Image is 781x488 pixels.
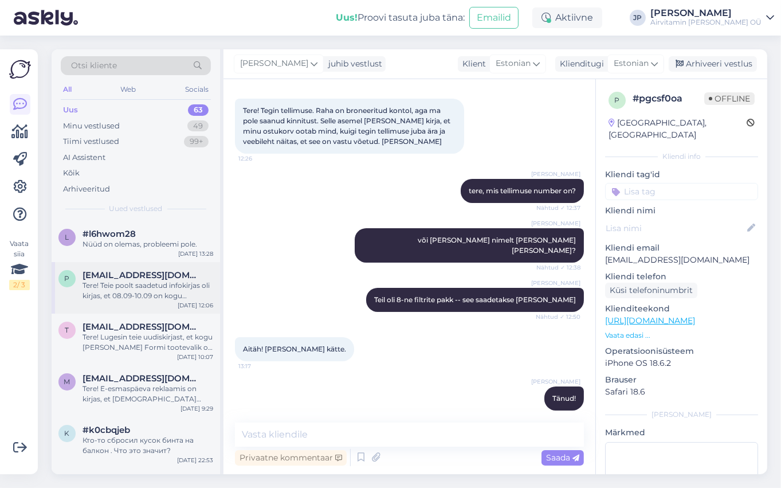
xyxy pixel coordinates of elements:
input: Lisa tag [605,183,758,200]
span: Aitäh! [PERSON_NAME] kätte. [243,345,346,353]
span: Tänud! [552,394,576,403]
span: [PERSON_NAME] [531,279,580,287]
p: Kliendi email [605,242,758,254]
div: [DATE] 13:28 [178,249,213,258]
div: Proovi tasuta juba täna: [336,11,465,25]
span: Estonian [614,57,649,70]
a: [URL][DOMAIN_NAME] [605,315,695,326]
div: Aktiivne [532,7,602,28]
div: [PERSON_NAME] [650,9,762,18]
div: Socials [183,82,211,97]
span: Offline [704,92,755,105]
span: tere, mis tellimuse number on? [469,186,576,195]
div: [DATE] 10:07 [177,353,213,361]
span: piret.kattai@gmail.com [83,270,202,280]
span: [PERSON_NAME] [531,377,580,386]
div: [DATE] 22:53 [177,456,213,464]
div: Küsi telefoninumbrit [605,283,697,298]
div: Uus [63,104,78,116]
div: [PERSON_NAME] [605,409,758,420]
div: Kõik [63,167,80,179]
div: [GEOGRAPHIC_DATA], [GEOGRAPHIC_DATA] [609,117,747,141]
p: Märkmed [605,427,758,439]
span: p [65,274,70,283]
span: [PERSON_NAME] [240,57,308,70]
span: #l6hwom28 [83,229,136,239]
div: All [61,82,74,97]
div: Nüüd on olemas, probleemi pole. [83,239,213,249]
div: Kliendi info [605,151,758,162]
span: merilin686@hotmail.com [83,373,202,384]
div: # pgcsf0oa [633,92,704,106]
p: Kliendi telefon [605,271,758,283]
div: Tere! Lugesin teie uudiskirjast, et kogu [PERSON_NAME] Formi tootevalik on 20% soodsamalt alates ... [83,332,213,353]
img: Askly Logo [9,58,31,80]
div: [DATE] 12:06 [178,301,213,310]
p: Kliendi tag'id [605,169,758,181]
span: Nähtud ✓ 12:38 [536,263,580,272]
span: 13:39 [537,411,580,420]
span: Tere! Tegin tellimuse. Raha on broneeritud kontol, aga ma pole saanud kinnitust. Selle asemel [PE... [243,106,452,146]
p: [EMAIL_ADDRESS][DOMAIN_NAME] [605,254,758,266]
p: Safari 18.6 [605,386,758,398]
p: Vaata edasi ... [605,330,758,341]
p: Brauser [605,374,758,386]
div: Privaatne kommentaar [235,450,347,466]
span: triin.nuut@gmail.com [83,322,202,332]
span: k [65,429,70,438]
span: p [615,96,620,104]
span: t [65,326,69,334]
span: m [64,377,70,386]
div: [DATE] 9:29 [180,404,213,413]
span: #k0cbqjeb [83,425,130,435]
div: juhib vestlust [324,58,382,70]
span: 13:17 [238,362,281,370]
span: Uued vestlused [109,204,163,214]
span: l [65,233,69,241]
div: Tiimi vestlused [63,136,119,147]
span: või [PERSON_NAME] nimelt [PERSON_NAME] [PERSON_NAME]? [418,236,578,255]
button: Emailid [469,7,519,29]
span: Estonian [496,57,531,70]
span: Teil oli 8-ne filtrite pakk -- see saadetakse [PERSON_NAME] [374,295,576,304]
div: Klient [458,58,486,70]
a: [PERSON_NAME]Airvitamin [PERSON_NAME] OÜ [650,9,774,27]
div: AI Assistent [63,152,105,163]
div: Airvitamin [PERSON_NAME] OÜ [650,18,762,27]
b: Uus! [336,12,358,23]
input: Lisa nimi [606,222,745,235]
div: 99+ [184,136,209,147]
div: Tere! E-esmaspäeva reklaamis on kirjas, et [DEMOGRAPHIC_DATA] rakendub ka filtritele. Samas, [PER... [83,384,213,404]
div: Tere! Teie poolt saadetud infokirjas oli kirjas, et 08.09-10.09 on kogu [PERSON_NAME] Formi toote... [83,280,213,301]
p: Kliendi nimi [605,205,758,217]
span: Saada [546,452,579,463]
span: Nähtud ✓ 12:37 [536,204,580,212]
div: 49 [187,120,209,132]
span: [PERSON_NAME] [531,219,580,228]
div: Arhiveeritud [63,184,110,195]
div: Klienditugi [555,58,604,70]
div: Web [119,82,139,97]
p: Operatsioonisüsteem [605,345,758,357]
div: Кто-то сбросил кусок бинта на балкон . Что это значит? [83,435,213,456]
div: Vaata siia [9,239,30,290]
span: [PERSON_NAME] [531,170,580,178]
p: iPhone OS 18.6.2 [605,357,758,369]
div: 63 [188,104,209,116]
div: 2 / 3 [9,280,30,290]
span: Otsi kliente [71,60,117,72]
div: Arhiveeri vestlus [669,56,757,72]
p: Klienditeekond [605,303,758,315]
span: Nähtud ✓ 12:50 [536,313,580,321]
span: 12:26 [238,154,281,163]
div: Minu vestlused [63,120,120,132]
div: JP [630,10,646,26]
